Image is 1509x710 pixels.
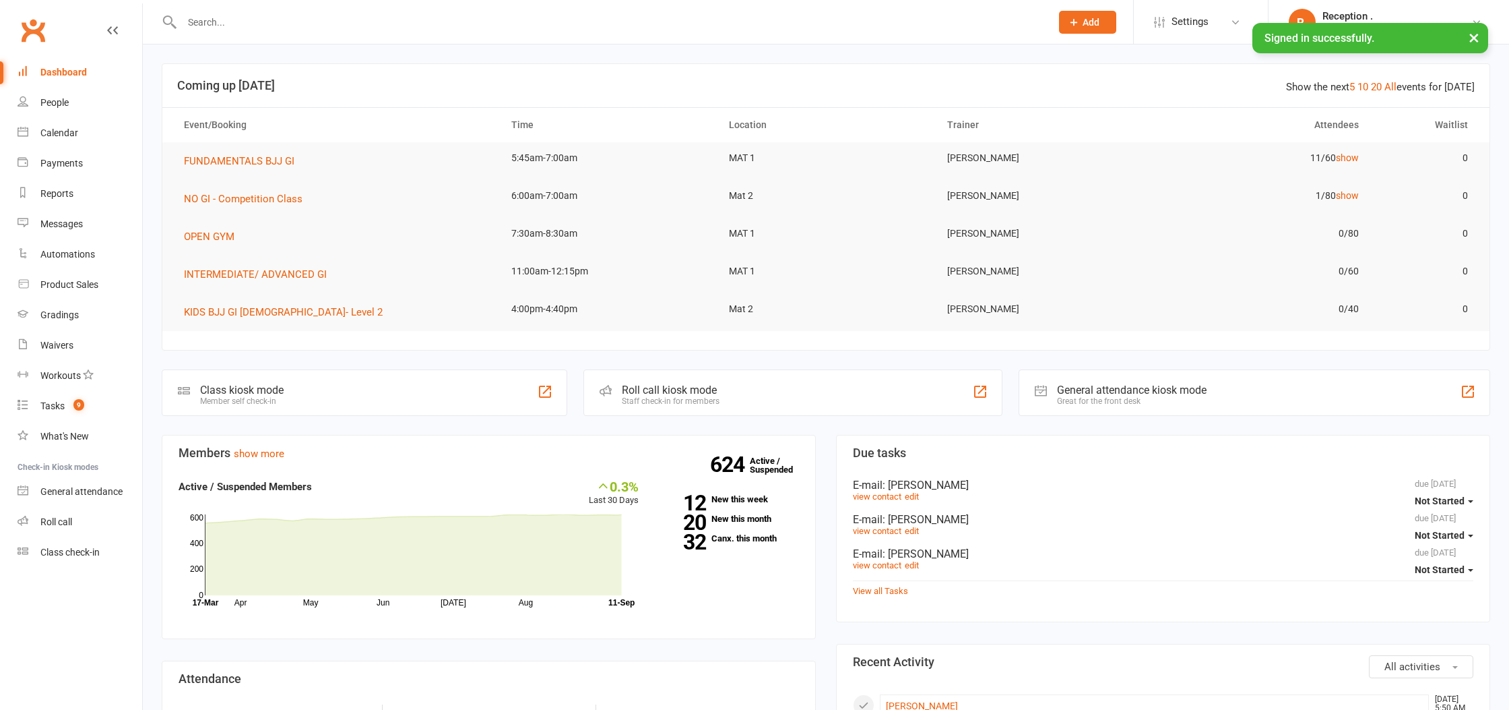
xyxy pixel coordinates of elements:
[1371,293,1480,325] td: 0
[853,479,1473,492] div: E-mail
[18,477,142,507] a: General attendance kiosk mode
[177,79,1475,92] h3: Coming up [DATE]
[499,218,717,249] td: 7:30am-8:30am
[40,486,123,497] div: General attendance
[1371,81,1382,93] a: 20
[1371,180,1480,212] td: 0
[40,279,98,290] div: Product Sales
[18,300,142,330] a: Gradings
[184,266,336,283] button: INTERMEDIATE/ ADVANCED GI
[717,108,935,142] th: Location
[18,118,142,148] a: Calendar
[1153,108,1371,142] th: Attendees
[1371,142,1480,174] td: 0
[935,256,1153,287] td: [PERSON_NAME]
[1415,496,1465,506] span: Not Started
[172,108,499,142] th: Event/Booking
[18,507,142,537] a: Roll call
[659,532,706,552] strong: 32
[659,514,799,523] a: 20New this month
[499,180,717,212] td: 6:00am-7:00am
[1153,293,1371,325] td: 0/40
[1415,530,1465,541] span: Not Started
[717,142,935,174] td: MAT 1
[659,495,799,504] a: 12New this week
[905,560,919,570] a: edit
[18,391,142,421] a: Tasks 9
[1057,396,1207,406] div: Great for the front desk
[1371,218,1480,249] td: 0
[1371,256,1480,287] td: 0
[1336,190,1359,201] a: show
[1336,152,1359,163] a: show
[882,479,969,492] span: : [PERSON_NAME]
[40,309,79,320] div: Gradings
[1153,180,1371,212] td: 1/80
[882,513,969,526] span: : [PERSON_NAME]
[179,672,799,686] h3: Attendance
[853,446,1473,460] h3: Due tasks
[179,446,799,460] h3: Members
[1322,22,1471,34] div: [PERSON_NAME] Brazilian Jiu-Jitsu
[184,153,304,169] button: FUNDAMENTALS BJJ GI
[622,384,719,396] div: Roll call kiosk mode
[18,421,142,452] a: What's New
[935,180,1153,212] td: [PERSON_NAME]
[1415,564,1465,575] span: Not Started
[40,249,95,260] div: Automations
[882,548,969,560] span: : [PERSON_NAME]
[18,88,142,118] a: People
[1171,7,1209,37] span: Settings
[200,384,284,396] div: Class kiosk mode
[18,239,142,270] a: Automations
[1369,655,1473,678] button: All activities
[717,256,935,287] td: MAT 1
[1264,32,1374,45] span: Signed in successfully.
[184,193,302,205] span: NO GI - Competition Class
[622,396,719,406] div: Staff check-in for members
[184,231,234,243] span: OPEN GYM
[40,340,73,351] div: Waivers
[73,399,84,411] span: 9
[1286,79,1475,95] div: Show the next events for [DATE]
[40,370,81,381] div: Workouts
[40,158,83,169] div: Payments
[40,127,78,138] div: Calendar
[853,560,901,570] a: view contact
[184,304,392,320] button: KIDS BJJ GI [DEMOGRAPHIC_DATA]- Level 2
[1349,81,1355,93] a: 5
[499,256,717,287] td: 11:00am-12:15pm
[750,446,809,484] a: 624Active / Suspended
[1083,17,1099,28] span: Add
[40,67,87,78] div: Dashboard
[659,493,706,513] strong: 12
[853,586,908,596] a: View all Tasks
[589,479,639,508] div: Last 30 Days
[40,218,83,229] div: Messages
[40,97,69,108] div: People
[659,534,799,543] a: 32Canx. this month
[200,396,284,406] div: Member self check-in
[1322,10,1471,22] div: Reception .
[40,431,89,442] div: What's New
[1415,558,1473,582] button: Not Started
[935,108,1153,142] th: Trainer
[1371,108,1480,142] th: Waitlist
[717,180,935,212] td: Mat 2
[935,218,1153,249] td: [PERSON_NAME]
[18,148,142,179] a: Payments
[853,548,1473,560] div: E-mail
[18,179,142,209] a: Reports
[1384,81,1396,93] a: All
[853,526,901,536] a: view contact
[499,142,717,174] td: 5:45am-7:00am
[905,492,919,502] a: edit
[589,479,639,494] div: 0.3%
[234,448,284,460] a: show more
[184,191,312,207] button: NO GI - Competition Class
[16,13,50,47] a: Clubworx
[1462,23,1486,52] button: ×
[18,209,142,239] a: Messages
[40,547,100,558] div: Class check-in
[717,218,935,249] td: MAT 1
